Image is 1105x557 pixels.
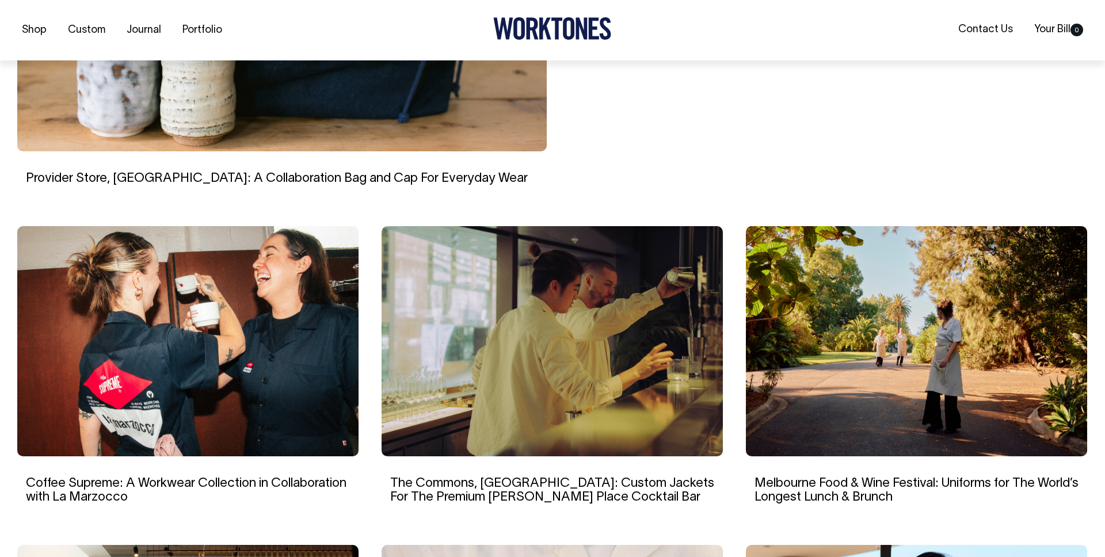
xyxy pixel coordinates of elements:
[954,20,1018,39] a: Contact Us
[26,478,346,503] a: Coffee Supreme: A Workwear Collection in Collaboration with La Marzocco
[1030,20,1088,39] a: Your Bill0
[178,21,227,40] a: Portfolio
[390,478,714,503] a: The Commons, [GEOGRAPHIC_DATA]: Custom Jackets For The Premium [PERSON_NAME] Place Cocktail Bar
[17,226,359,456] img: Coffee Supreme: A Workwear Collection in Collaboration with La Marzocco
[63,21,110,40] a: Custom
[122,21,166,40] a: Journal
[382,226,723,456] img: The Commons, Sydney: Custom Jackets For The Premium Martin Place Cocktail Bar
[1070,24,1083,36] span: 0
[755,478,1079,503] a: Melbourne Food & Wine Festival: Uniforms for The World’s Longest Lunch & Brunch
[746,226,1087,456] img: Melbourne Food & Wine Festival: Uniforms for The World’s Longest Lunch & Brunch
[17,21,51,40] a: Shop
[26,173,528,184] a: Provider Store, [GEOGRAPHIC_DATA]: A Collaboration Bag and Cap For Everyday Wear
